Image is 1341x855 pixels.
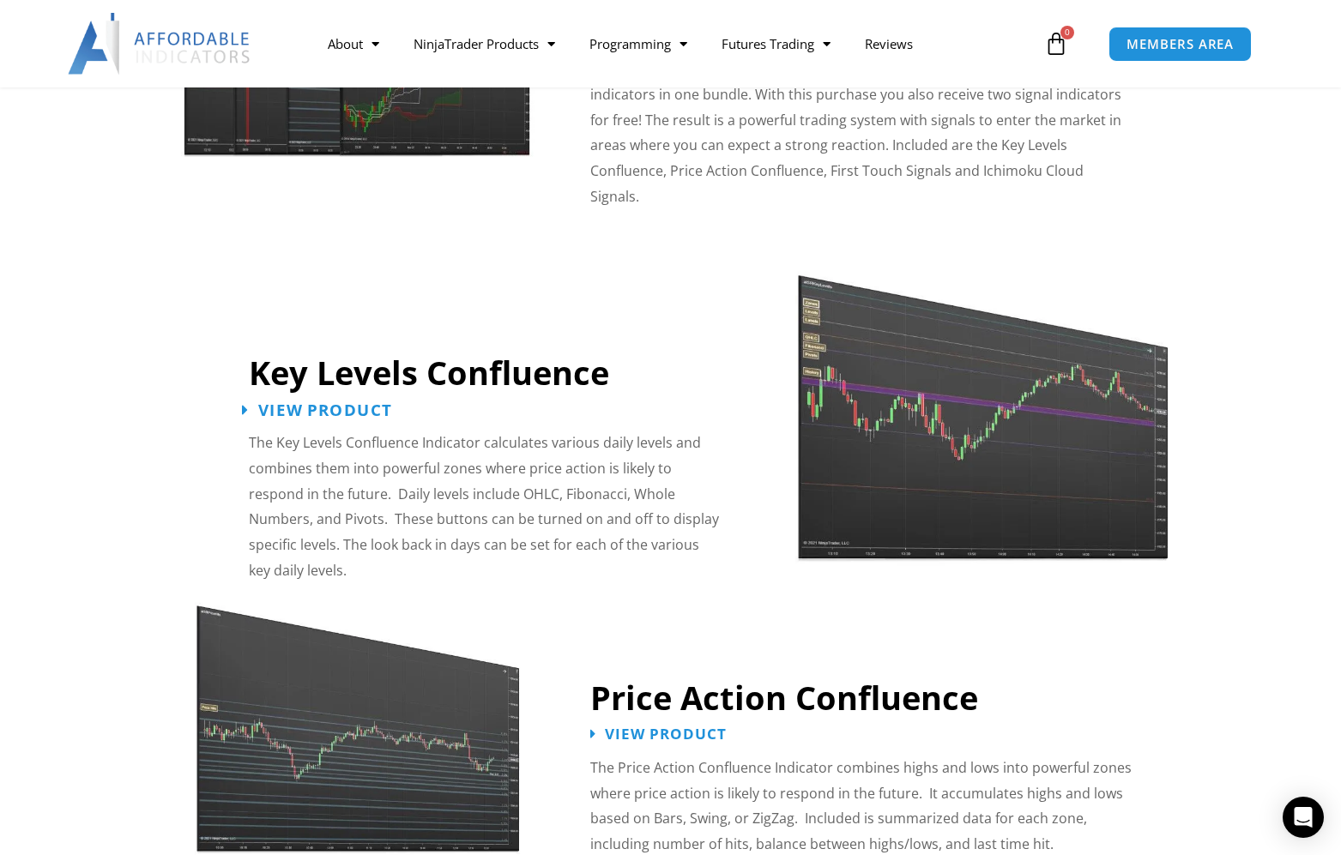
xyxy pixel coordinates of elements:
[590,726,727,741] a: View Product
[572,24,704,63] a: Programming
[1060,26,1074,39] span: 0
[311,24,396,63] a: About
[1018,19,1094,69] a: 0
[311,24,1040,63] nav: Menu
[242,401,392,418] a: View Product
[795,244,1169,566] img: Key Levels | Affordable Indicators – NinjaTrader
[605,726,727,741] span: View Product
[249,350,609,394] a: Key Levels Confluence
[704,24,848,63] a: Futures Trading
[258,401,392,418] span: View Product
[1127,38,1234,51] span: MEMBERS AREA
[68,13,252,75] img: LogoAI | Affordable Indicators – NinjaTrader
[396,24,572,63] a: NinjaTrader Products
[249,431,722,583] p: The Key Levels Confluence Indicator calculates various daily levels and combines them into powerf...
[1108,27,1252,62] a: MEMBERS AREA
[590,675,978,720] a: Price Action Confluence
[848,24,930,63] a: Reviews
[590,57,1134,209] p: The Support and Resistance Suite includes all of our support and resistance indicators in one bun...
[1283,797,1324,838] div: Open Intercom Messenger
